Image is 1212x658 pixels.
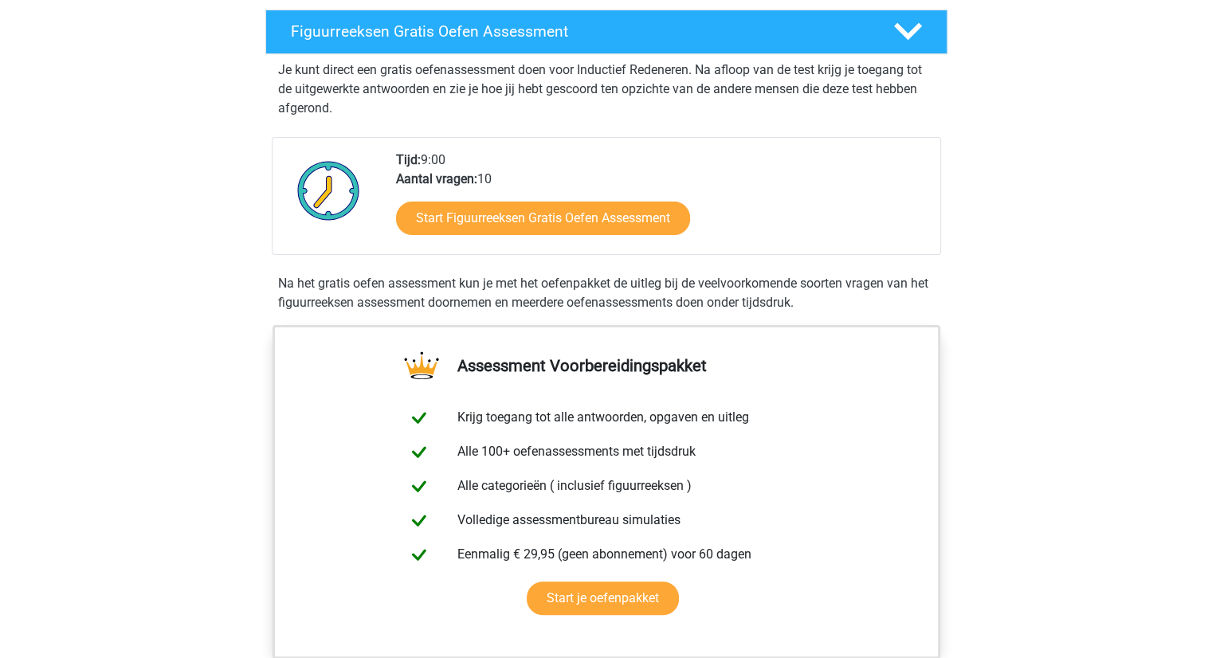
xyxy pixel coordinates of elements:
img: Klok [288,151,369,230]
div: 9:00 10 [384,151,939,254]
div: Na het gratis oefen assessment kun je met het oefenpakket de uitleg bij de veelvoorkomende soorte... [272,274,941,312]
h4: Figuurreeksen Gratis Oefen Assessment [291,22,868,41]
a: Figuurreeksen Gratis Oefen Assessment [259,10,954,54]
b: Aantal vragen: [396,171,477,186]
a: Start Figuurreeksen Gratis Oefen Assessment [396,202,690,235]
p: Je kunt direct een gratis oefenassessment doen voor Inductief Redeneren. Na afloop van de test kr... [278,61,935,118]
a: Start je oefenpakket [527,582,679,615]
b: Tijd: [396,152,421,167]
